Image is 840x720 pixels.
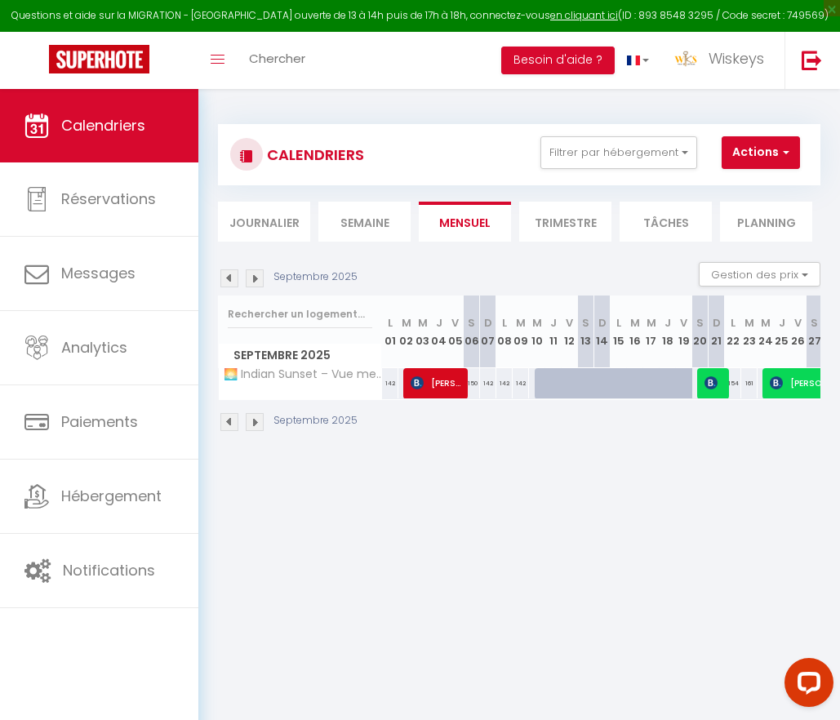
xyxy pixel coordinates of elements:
abbr: D [598,315,607,331]
th: 20 [692,296,709,368]
h3: CALENDRIERS [263,136,364,173]
p: Septembre 2025 [273,413,358,429]
abbr: J [779,315,785,331]
span: Calendriers [61,115,145,136]
th: 14 [594,296,611,368]
th: 27 [807,296,823,368]
th: 13 [578,296,594,368]
div: 154 [725,368,741,398]
th: 09 [513,296,529,368]
span: Septembre 2025 [219,344,381,367]
div: 142 [496,368,513,398]
li: Semaine [318,202,411,242]
th: 07 [480,296,496,368]
th: 08 [496,296,513,368]
button: Gestion des prix [699,262,820,287]
button: Besoin d'aide ? [501,47,615,74]
th: 16 [627,296,643,368]
p: Septembre 2025 [273,269,358,285]
th: 24 [758,296,774,368]
div: 142 [513,368,529,398]
abbr: V [451,315,459,331]
th: 23 [741,296,758,368]
div: 150 [464,368,480,398]
span: Paiements [61,411,138,432]
img: Super Booking [49,45,149,73]
abbr: D [713,315,721,331]
span: Réservations [61,189,156,209]
th: 18 [660,296,676,368]
span: [PERSON_NAME] [411,367,465,398]
abbr: M [402,315,411,331]
abbr: L [388,315,393,331]
abbr: S [468,315,475,331]
li: Mensuel [419,202,511,242]
iframe: LiveChat chat widget [771,651,840,720]
th: 21 [709,296,725,368]
span: Chercher [249,50,305,67]
th: 05 [447,296,464,368]
th: 10 [529,296,545,368]
abbr: V [680,315,687,331]
div: 142 [480,368,496,398]
button: Filtrer par hébergement [540,136,697,169]
th: 12 [562,296,578,368]
abbr: V [566,315,573,331]
abbr: M [744,315,754,331]
abbr: M [761,315,771,331]
span: Notifications [63,560,155,580]
abbr: L [731,315,736,331]
th: 15 [611,296,627,368]
li: Trimestre [519,202,611,242]
span: Analytics [61,337,127,358]
span: Wiskeys [709,48,764,69]
button: Actions [722,136,800,169]
input: Rechercher un logement... [228,300,372,329]
abbr: S [696,315,704,331]
li: Planning [720,202,812,242]
a: en cliquant ici [550,8,618,22]
img: logout [802,50,822,70]
abbr: L [502,315,507,331]
abbr: S [811,315,818,331]
abbr: L [616,315,621,331]
abbr: D [484,315,492,331]
abbr: M [630,315,640,331]
abbr: S [582,315,589,331]
a: ... Wiskeys [661,32,784,89]
abbr: M [418,315,428,331]
th: 25 [774,296,790,368]
abbr: V [794,315,802,331]
th: 06 [464,296,480,368]
span: Hébergement [61,486,162,506]
abbr: J [664,315,671,331]
img: ... [673,47,698,71]
abbr: M [532,315,542,331]
abbr: J [550,315,557,331]
th: 04 [431,296,447,368]
th: 17 [643,296,660,368]
abbr: J [436,315,442,331]
div: 142 [382,368,398,398]
li: Journalier [218,202,310,242]
th: 11 [545,296,562,368]
th: 02 [398,296,415,368]
th: 22 [725,296,741,368]
th: 01 [382,296,398,368]
div: 161 [741,368,758,398]
abbr: M [647,315,656,331]
span: 🌅 Indian Sunset – Vue mer & piscine | Wiskeys ✨ [221,368,384,380]
abbr: M [516,315,526,331]
span: [PERSON_NAME] [704,367,727,398]
th: 03 [415,296,431,368]
li: Tâches [620,202,712,242]
span: Messages [61,263,136,283]
a: Chercher [237,32,318,89]
th: 26 [790,296,807,368]
th: 19 [676,296,692,368]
